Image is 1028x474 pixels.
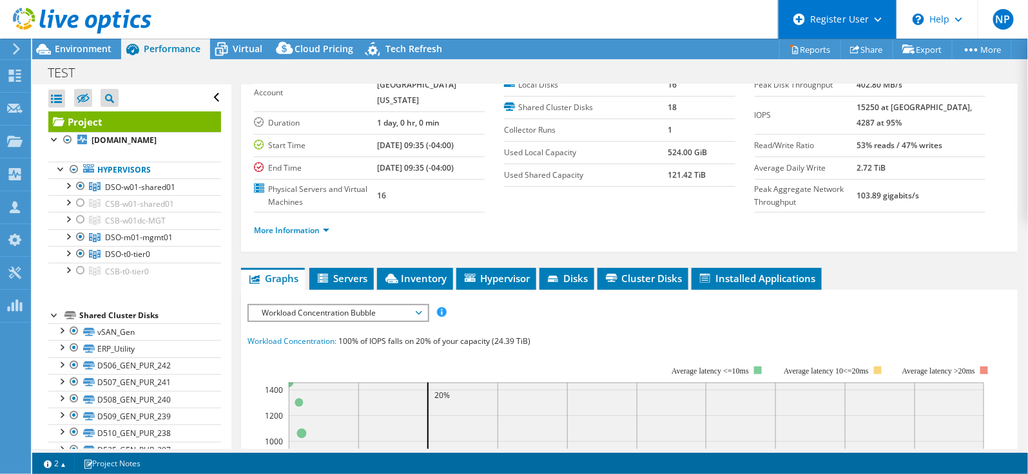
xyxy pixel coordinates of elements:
[378,190,387,201] b: 16
[233,43,262,55] span: Virtual
[247,336,336,346] span: Workload Concentration:
[316,272,367,285] span: Servers
[383,272,447,285] span: Inventory
[105,232,173,243] span: DSO-m01-mgmt01
[265,410,283,421] text: 1200
[105,182,175,193] span: DSO-w01-shared01
[893,39,953,59] a: Export
[668,79,677,90] b: 16
[434,390,450,401] text: 20%
[463,272,530,285] span: Hypervisor
[504,124,668,137] label: Collector Runs
[698,272,815,285] span: Installed Applications
[857,140,942,151] b: 53% reads / 47% writes
[48,111,221,132] a: Project
[254,183,378,209] label: Physical Servers and Virtual Machines
[668,102,677,113] b: 18
[378,140,454,151] b: [DATE] 09:35 (-04:00)
[840,39,893,59] a: Share
[254,162,378,175] label: End Time
[504,79,668,91] label: Local Disks
[385,43,442,55] span: Tech Refresh
[857,102,972,128] b: 15250 at [GEOGRAPHIC_DATA], 4287 at 95%
[546,272,588,285] span: Disks
[74,455,150,471] a: Project Notes
[504,146,668,159] label: Used Local Capacity
[48,408,221,424] a: D509_GEN_PUR_239
[254,225,329,236] a: More Information
[92,135,157,146] b: [DOMAIN_NAME]
[504,101,668,114] label: Shared Cluster Disks
[668,169,706,180] b: 121.42 TiB
[857,190,919,201] b: 103.89 gigabits/s
[993,9,1014,30] span: NP
[378,79,457,106] b: [GEOGRAPHIC_DATA][US_STATE]
[265,384,283,395] text: 1400
[35,455,75,471] a: 2
[48,162,221,178] a: Hypervisors
[105,198,174,209] span: CSB-w01-shared01
[668,124,672,135] b: 1
[295,43,353,55] span: Cloud Pricing
[672,366,749,375] tspan: Average latency <=10ms
[755,139,857,152] label: Read/Write Ratio
[784,366,869,375] tspan: Average latency 10<=20ms
[48,195,221,212] a: CSB-w01-shared01
[144,43,200,55] span: Performance
[48,442,221,459] a: D525_GEN_PUR_207
[668,147,707,158] b: 524.00 GiB
[48,246,221,263] a: DSO-t0-tier0
[604,272,682,285] span: Cluster Disks
[48,323,221,340] a: vSAN_Gen
[857,162,886,173] b: 2.72 TiB
[338,336,530,346] span: 100% of IOPS falls on 20% of your capacity (24.39 TiB)
[755,79,857,91] label: Peak Disk Throughput
[42,66,95,80] h1: TEST
[504,169,668,182] label: Used Shared Capacity
[48,340,221,357] a: ERP_Utility
[755,183,857,209] label: Peak Aggregate Network Throughput
[902,366,975,375] text: Average latency >20ms
[255,305,421,321] span: Workload Concentration Bubble
[779,39,841,59] a: Reports
[378,117,440,128] b: 1 day, 0 hr, 0 min
[48,424,221,441] a: D510_GEN_PUR_238
[254,139,378,152] label: Start Time
[79,308,221,323] div: Shared Cluster Disks
[755,109,857,122] label: IOPS
[378,162,454,173] b: [DATE] 09:35 (-04:00)
[48,178,221,195] a: DSO-w01-shared01
[48,391,221,408] a: D508_GEN_PUR_240
[254,86,378,99] label: Account
[265,436,283,447] text: 1000
[755,162,857,175] label: Average Daily Write
[48,374,221,391] a: D507_GEN_PUR_241
[48,132,221,149] a: [DOMAIN_NAME]
[105,266,149,277] span: CSB-t0-tier0
[55,43,112,55] span: Environment
[952,39,1012,59] a: More
[48,229,221,246] a: DSO-m01-mgmt01
[105,215,166,226] span: CSB-w01dc-MGT
[247,272,298,285] span: Graphs
[105,249,150,260] span: DSO-t0-tier0
[48,357,221,374] a: D506_GEN_PUR_242
[48,263,221,280] a: CSB-t0-tier0
[857,79,902,90] b: 402.80 MB/s
[48,212,221,229] a: CSB-w01dc-MGT
[254,117,378,129] label: Duration
[913,14,924,25] svg: \n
